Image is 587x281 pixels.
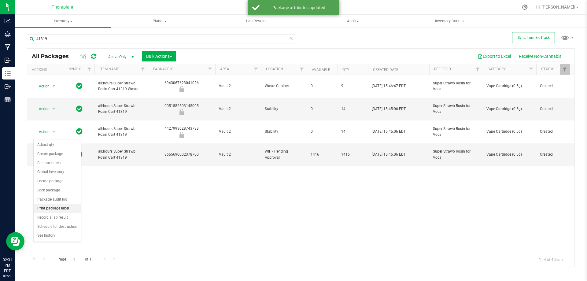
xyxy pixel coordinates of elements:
[311,83,334,89] span: 0
[111,15,208,28] a: Plants
[76,127,83,136] span: In Sync
[474,51,515,61] button: Export to Excel
[52,5,73,10] span: Theraplant
[147,152,216,157] div: 3655690002378700
[219,106,257,112] span: Vault 2
[52,255,96,264] span: Page of 1
[76,105,83,113] span: In Sync
[372,129,406,135] span: [DATE] 15:45:06 EDT
[147,103,216,115] div: 0051582503145005
[98,149,144,160] span: all:hours Super Strawb Rosin Cart 41319
[341,106,364,112] span: 14
[112,18,208,24] span: Plants
[6,232,24,250] iframe: Resource center
[251,64,261,75] a: Filter
[486,152,533,157] span: Vape Cartridge (0.5g)
[147,132,216,138] div: Newly Received
[486,83,533,89] span: Vape Cartridge (0.5g)
[372,106,406,112] span: [DATE] 15:45:06 EDT
[32,53,75,60] span: All Packages
[98,126,144,138] span: all:hours Super Strawb Rosin Cart 41319
[540,106,566,112] span: Created
[147,80,216,92] div: 6943067623041026
[297,64,307,75] a: Filter
[34,186,81,195] li: Lock package
[289,34,293,42] span: Clear
[541,67,554,71] a: Status
[342,68,349,72] a: Qty
[5,70,11,76] inline-svg: Inventory
[401,15,498,28] a: Inventory Counts
[147,109,216,115] div: Newly Received
[70,255,81,264] input: 1
[34,159,81,168] li: Edit attributes
[311,106,334,112] span: 0
[153,67,174,71] a: Package ID
[15,18,111,24] span: Inventory
[50,105,58,113] span: select
[512,32,555,43] button: Sync from BioTrack
[5,83,11,90] inline-svg: Outbound
[341,152,364,157] span: 1416
[372,152,406,157] span: [DATE] 15:45:06 EDT
[76,82,83,90] span: In Sync
[540,83,566,89] span: Created
[427,18,472,24] span: Inventory Counts
[146,54,172,59] span: Bulk Actions
[138,64,148,75] a: Filter
[219,83,257,89] span: Vault 2
[34,195,81,204] li: Package audit log
[560,64,570,75] a: Filter
[147,126,216,138] div: 4427993628743733
[220,67,229,71] a: Area
[34,150,81,159] li: Create package
[305,15,401,28] a: Audit
[373,68,398,72] a: Created Date
[341,83,364,89] span: 9
[433,103,479,115] span: Super Strawb Rosin for Voca
[266,67,283,71] a: Location
[32,68,61,72] div: Actions
[219,129,257,135] span: Vault 2
[265,83,303,89] span: Waste Cabinet
[305,18,401,24] span: Audit
[238,18,275,24] span: Lab Results
[69,67,92,71] a: Sync Status
[5,31,11,37] inline-svg: Grow
[311,152,334,157] span: 1416
[208,15,305,28] a: Lab Results
[34,231,81,240] li: See history
[34,204,81,213] li: Print package label
[5,97,11,103] inline-svg: Reports
[84,64,94,75] a: Filter
[219,152,257,157] span: Vault 2
[99,67,119,71] a: Item Name
[15,15,111,28] a: Inventory
[536,5,575,9] span: Hi, [PERSON_NAME]!
[27,34,296,43] input: Search Package ID, Item Name, SKU, Lot or Part Number...
[34,140,81,150] li: Adjust qty
[5,18,11,24] inline-svg: Analytics
[3,274,12,278] p: 09/29
[98,80,144,92] span: all:hours Super Strawb Rosin Cart 41319 Waste
[34,168,81,177] li: Global inventory
[265,149,303,160] span: WIP - Pending Approval
[98,103,144,115] span: all:hours Super Strawb Rosin Cart 41319
[434,67,454,71] a: Ref Field 1
[540,129,566,135] span: Created
[341,129,364,135] span: 14
[486,129,533,135] span: Vape Cartridge (0.5g)
[518,35,550,40] span: Sync from BioTrack
[433,126,479,138] span: Super Strawb Rosin for Voca
[3,257,12,274] p: 02:31 PM EDT
[433,80,479,92] span: Super Strawb Rosin for Voca
[34,213,81,222] li: Record a lab result
[433,149,479,160] span: Super Strawb Rosin for Voca
[33,105,50,113] span: Action
[312,68,330,72] a: Available
[540,152,566,157] span: Created
[147,86,216,92] div: Newly Received
[515,51,565,61] button: Receive Non-Cannabis
[488,67,506,71] a: Category
[34,177,81,186] li: Locate package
